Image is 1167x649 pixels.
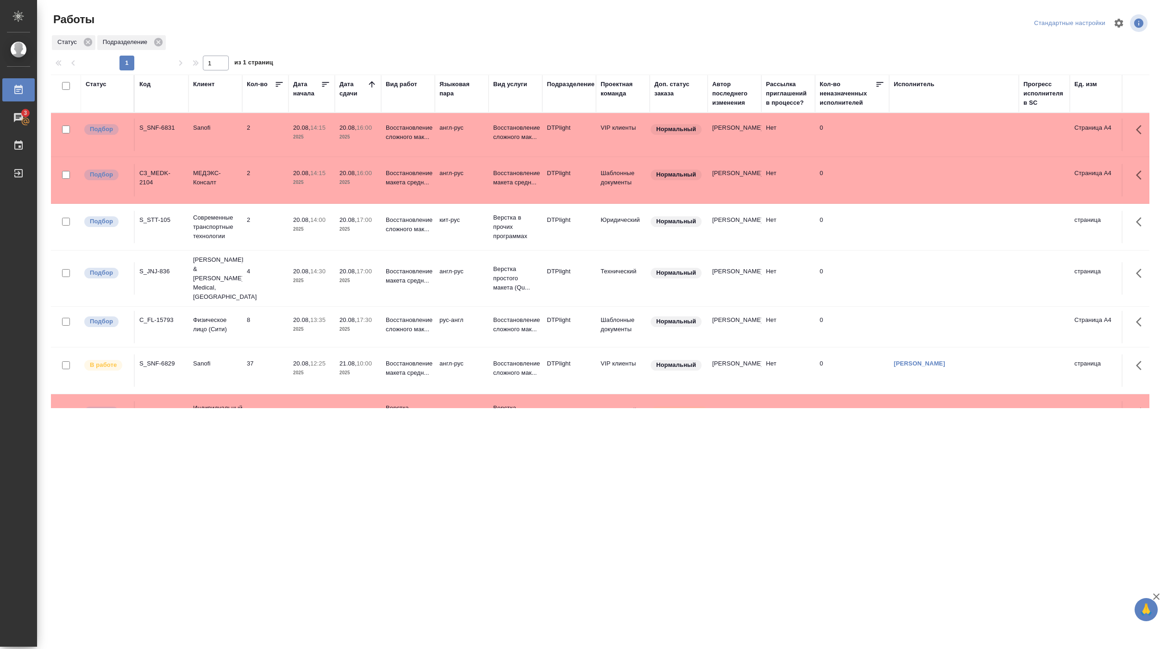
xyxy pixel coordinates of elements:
[656,217,696,226] p: Нормальный
[339,316,357,323] p: 20.08,
[596,311,650,343] td: Шаблонные документы
[139,80,151,89] div: Код
[18,108,32,118] span: 3
[1108,12,1130,34] span: Настроить таблицу
[386,80,417,89] div: Вид работ
[761,354,815,387] td: Нет
[310,170,326,176] p: 14:15
[596,354,650,387] td: VIP клиенты
[242,354,289,387] td: 37
[339,132,376,142] p: 2025
[293,325,330,334] p: 2025
[386,123,430,142] p: Восстановление сложного мак...
[357,124,372,131] p: 16:00
[1135,598,1158,621] button: 🙏
[815,401,889,434] td: 0
[139,406,184,415] div: S_NIV-2
[139,215,184,225] div: S_STT-105
[815,354,889,387] td: 0
[1032,16,1108,31] div: split button
[815,164,889,196] td: 0
[90,268,113,277] p: Подбор
[542,164,596,196] td: DTPlight
[708,311,761,343] td: [PERSON_NAME]
[761,401,815,434] td: Нет
[193,123,238,132] p: Sanofi
[761,119,815,151] td: Нет
[293,360,310,367] p: 20.08,
[310,124,326,131] p: 14:15
[139,123,184,132] div: S_SNF-6831
[339,360,357,367] p: 21.08,
[596,119,650,151] td: VIP клиенты
[386,359,430,378] p: Восстановление макета средн...
[247,80,268,89] div: Кол-во
[83,315,129,328] div: Можно подбирать исполнителей
[1130,262,1153,284] button: Здесь прячутся важные кнопки
[1130,311,1153,333] button: Здесь прячутся важные кнопки
[339,325,376,334] p: 2025
[339,268,357,275] p: 20.08,
[761,262,815,295] td: Нет
[761,311,815,343] td: Нет
[493,169,538,187] p: Восстановление макета средн...
[193,80,214,89] div: Клиент
[242,401,289,434] td: 1
[293,276,330,285] p: 2025
[708,164,761,196] td: [PERSON_NAME]
[820,80,875,107] div: Кол-во неназначенных исполнителей
[357,170,372,176] p: 16:00
[708,211,761,243] td: [PERSON_NAME]
[654,80,703,98] div: Доп. статус заказа
[139,169,184,187] div: C3_MEDK-2104
[139,315,184,325] div: C_FL-15793
[83,359,129,372] div: Исполнитель выполняет работу
[57,38,80,47] p: Статус
[542,211,596,243] td: DTPlight
[293,316,310,323] p: 20.08,
[1070,311,1123,343] td: Страница А4
[339,124,357,131] p: 20.08,
[310,360,326,367] p: 12:25
[656,125,696,134] p: Нормальный
[493,123,538,142] p: Восстановление сложного мак...
[83,215,129,228] div: Можно подбирать исполнителей
[708,119,761,151] td: [PERSON_NAME]
[193,315,238,334] p: Физическое лицо (Сити)
[815,311,889,343] td: 0
[51,12,94,27] span: Работы
[712,80,757,107] div: Автор последнего изменения
[310,407,326,414] p: 16:00
[542,119,596,151] td: DTPlight
[90,125,113,134] p: Подбор
[1130,354,1153,377] button: Здесь прячутся важные кнопки
[894,80,935,89] div: Исполнитель
[435,354,489,387] td: англ-рус
[83,406,129,418] div: Можно подбирать исполнителей
[435,164,489,196] td: англ-рус
[83,123,129,136] div: Можно подбирать исполнителей
[435,401,489,434] td: англ-рус
[357,216,372,223] p: 17:00
[139,267,184,276] div: S_JNJ-836
[815,262,889,295] td: 0
[103,38,151,47] p: Подразделение
[656,360,696,370] p: Нормальный
[90,317,113,326] p: Подбор
[708,262,761,295] td: [PERSON_NAME]
[435,311,489,343] td: рус-англ
[310,316,326,323] p: 13:35
[1130,14,1149,32] span: Посмотреть информацию
[339,178,376,187] p: 2025
[1070,262,1123,295] td: страница
[815,211,889,243] td: 0
[386,267,430,285] p: Восстановление макета средн...
[542,401,596,434] td: DTPlight
[1074,80,1097,89] div: Ед. изм
[193,359,238,368] p: Sanofi
[761,211,815,243] td: Нет
[234,57,273,70] span: из 1 страниц
[242,211,289,243] td: 2
[493,315,538,334] p: Восстановление сложного мак...
[439,80,484,98] div: Языковая пара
